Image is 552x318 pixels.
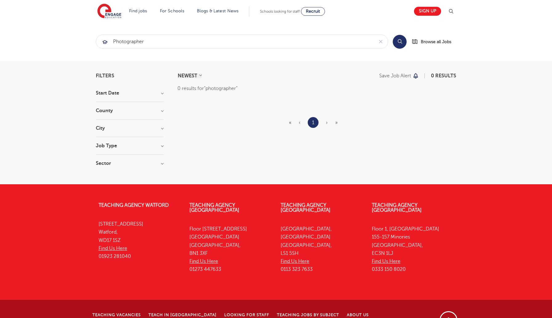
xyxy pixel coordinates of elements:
a: Looking for staff [224,313,269,317]
a: Find jobs [129,9,147,13]
p: [GEOGRAPHIC_DATA], [GEOGRAPHIC_DATA] [GEOGRAPHIC_DATA], LS1 5SH 0113 323 7633 [281,225,363,274]
input: Submit [96,35,374,48]
a: Find Us Here [99,246,127,251]
button: Clear [374,35,388,48]
a: Teaching Agency [GEOGRAPHIC_DATA] [281,202,331,213]
h3: Start Date [96,91,164,96]
a: Teaching jobs by subject [277,313,339,317]
span: Recruit [306,9,320,14]
a: Find Us Here [372,259,400,264]
h3: Sector [96,161,164,166]
span: « [289,120,291,125]
p: Floor 1, [GEOGRAPHIC_DATA] 155-157 Minories [GEOGRAPHIC_DATA], EC3N 1LJ 0333 150 8020 [372,225,454,274]
a: Find Us Here [281,259,309,264]
h3: County [96,108,164,113]
button: Save job alert [379,73,419,78]
a: Teaching Agency [GEOGRAPHIC_DATA] [372,202,422,213]
a: Sign up [414,7,441,16]
a: Teaching Vacancies [92,313,141,317]
div: Submit [96,35,388,49]
p: Save job alert [379,73,411,78]
a: Teaching Agency Watford [99,202,169,208]
div: 0 results for [177,84,456,92]
a: For Schools [160,9,184,13]
span: Schools looking for staff [260,9,300,14]
span: » [335,120,338,125]
a: Teaching Agency [GEOGRAPHIC_DATA] [189,202,239,213]
span: Browse all Jobs [421,38,451,45]
a: 1 [312,119,314,127]
p: Floor [STREET_ADDRESS] [GEOGRAPHIC_DATA] [GEOGRAPHIC_DATA], BN1 3XF 01273 447633 [189,225,271,274]
a: Blogs & Latest News [197,9,239,13]
q: photographer [204,86,237,91]
h3: City [96,126,164,131]
a: Find Us Here [189,259,218,264]
a: Teach in [GEOGRAPHIC_DATA] [148,313,217,317]
span: 0 results [431,73,456,79]
span: › [326,120,328,125]
span: Filters [96,73,114,78]
h3: Job Type [96,143,164,148]
p: [STREET_ADDRESS] Watford, WD17 1SZ 01923 281040 [99,220,181,260]
a: Recruit [301,7,325,16]
a: About Us [347,313,369,317]
img: Engage Education [97,4,121,19]
button: Search [393,35,407,49]
a: Browse all Jobs [412,38,456,45]
span: ‹ [299,120,300,125]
